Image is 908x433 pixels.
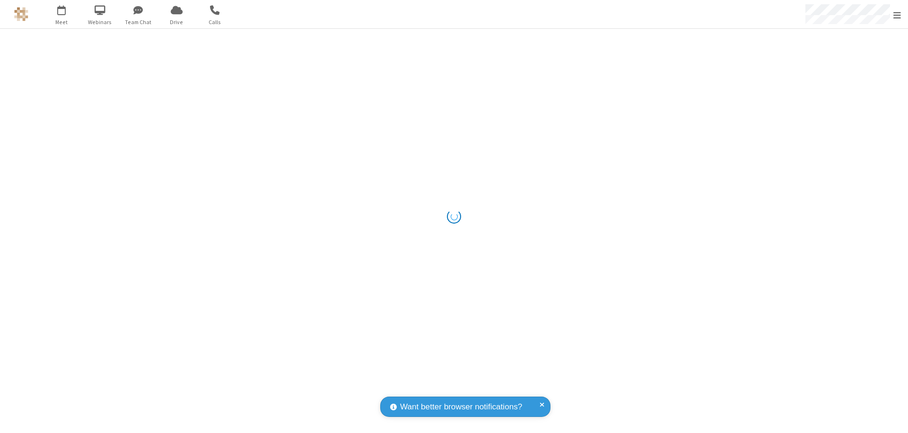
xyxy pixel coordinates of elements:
[400,401,522,413] span: Want better browser notifications?
[121,18,156,26] span: Team Chat
[82,18,118,26] span: Webinars
[159,18,194,26] span: Drive
[44,18,79,26] span: Meet
[197,18,233,26] span: Calls
[14,7,28,21] img: QA Selenium DO NOT DELETE OR CHANGE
